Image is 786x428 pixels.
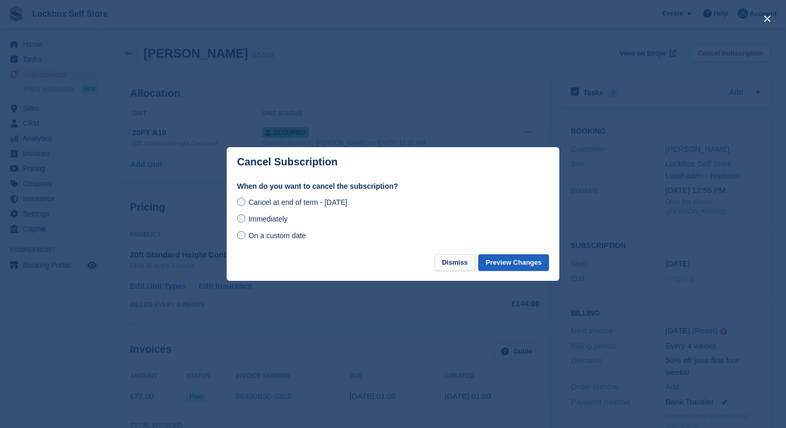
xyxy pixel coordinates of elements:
[478,254,549,271] button: Preview Changes
[248,215,287,223] span: Immediately
[248,198,347,206] span: Cancel at end of term - [DATE]
[237,198,245,206] input: Cancel at end of term - [DATE]
[237,231,245,239] input: On a custom date
[759,10,776,27] button: close
[435,254,475,271] button: Dismiss
[237,181,549,192] label: When do you want to cancel the subscription?
[248,231,306,240] span: On a custom date
[237,214,245,223] input: Immediately
[237,156,337,168] p: Cancel Subscription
